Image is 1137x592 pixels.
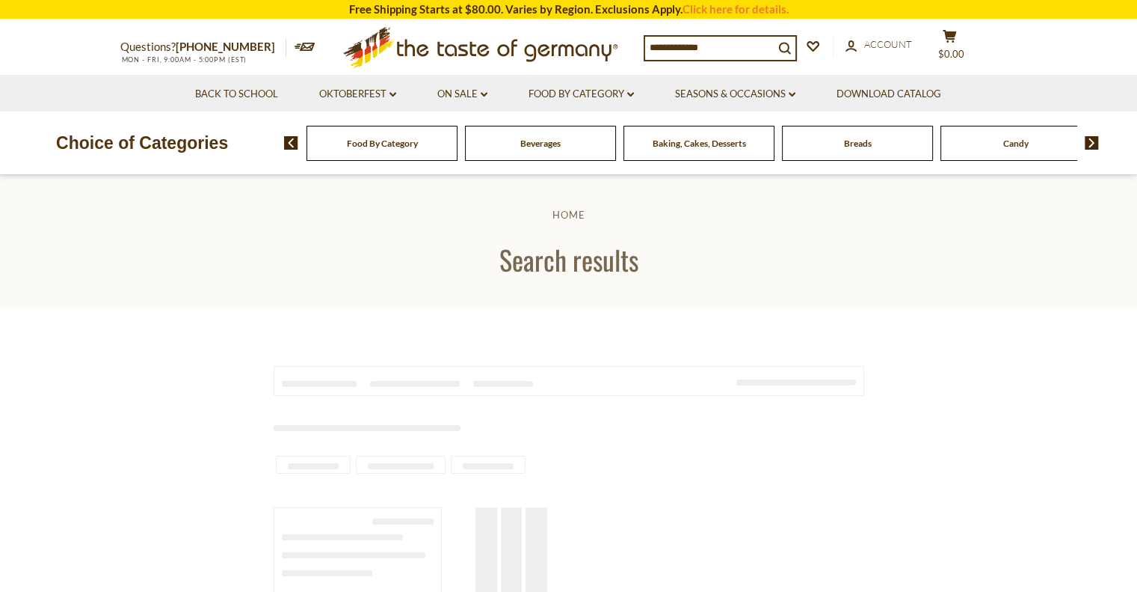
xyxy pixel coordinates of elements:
[675,86,795,103] a: Seasons & Occasions
[347,138,418,149] a: Food By Category
[552,209,585,221] a: Home
[844,138,872,149] a: Breads
[120,55,247,64] span: MON - FRI, 9:00AM - 5:00PM (EST)
[864,38,912,50] span: Account
[836,86,941,103] a: Download Catalog
[195,86,278,103] a: Back to School
[928,29,973,67] button: $0.00
[653,138,746,149] a: Baking, Cakes, Desserts
[319,86,396,103] a: Oktoberfest
[520,138,561,149] a: Beverages
[529,86,634,103] a: Food By Category
[938,48,964,60] span: $0.00
[845,37,912,53] a: Account
[682,2,789,16] a: Click here for details.
[1085,136,1099,150] img: next arrow
[176,40,275,53] a: [PHONE_NUMBER]
[284,136,298,150] img: previous arrow
[1003,138,1029,149] a: Candy
[437,86,487,103] a: On Sale
[120,37,286,57] p: Questions?
[46,242,1091,276] h1: Search results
